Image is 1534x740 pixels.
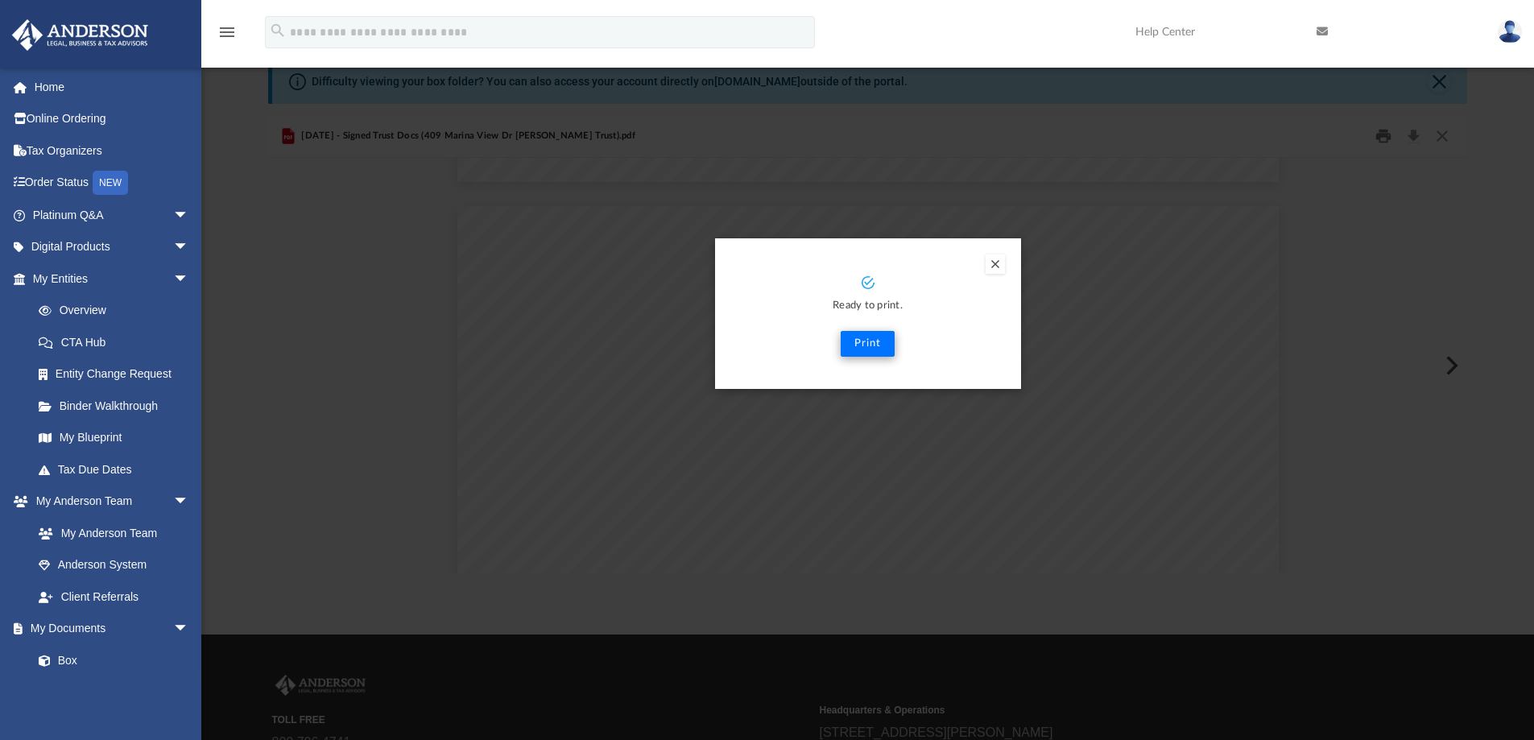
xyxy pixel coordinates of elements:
[173,613,205,646] span: arrow_drop_down
[23,644,197,676] a: Box
[269,22,287,39] i: search
[217,31,237,42] a: menu
[11,134,213,167] a: Tax Organizers
[23,517,197,549] a: My Anderson Team
[173,486,205,519] span: arrow_drop_down
[11,71,213,103] a: Home
[268,115,1468,573] div: Preview
[23,326,213,358] a: CTA Hub
[1498,20,1522,43] img: User Pic
[93,171,128,195] div: NEW
[23,453,213,486] a: Tax Due Dates
[11,167,213,200] a: Order StatusNEW
[11,199,213,231] a: Platinum Q&Aarrow_drop_down
[173,263,205,296] span: arrow_drop_down
[11,263,213,295] a: My Entitiesarrow_drop_down
[173,231,205,264] span: arrow_drop_down
[23,390,213,422] a: Binder Walkthrough
[11,103,213,135] a: Online Ordering
[11,231,213,263] a: Digital Productsarrow_drop_down
[7,19,153,51] img: Anderson Advisors Platinum Portal
[23,549,205,581] a: Anderson System
[217,23,237,42] i: menu
[23,581,205,613] a: Client Referrals
[23,295,213,327] a: Overview
[11,613,205,645] a: My Documentsarrow_drop_down
[23,676,205,709] a: Meeting Minutes
[731,297,1005,316] p: Ready to print.
[173,199,205,232] span: arrow_drop_down
[841,331,895,357] button: Print
[11,486,205,518] a: My Anderson Teamarrow_drop_down
[23,358,213,391] a: Entity Change Request
[23,422,205,454] a: My Blueprint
